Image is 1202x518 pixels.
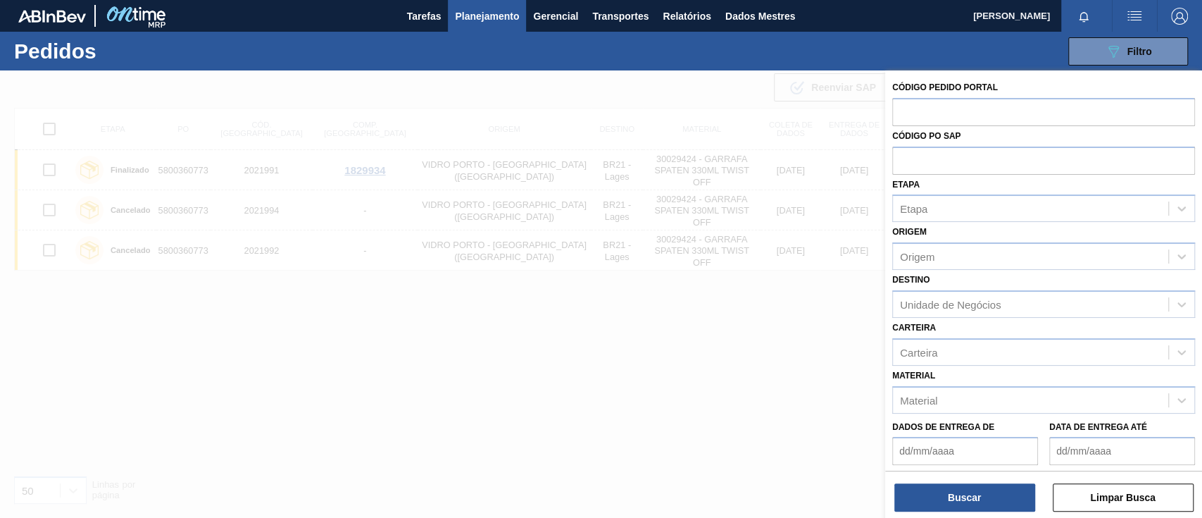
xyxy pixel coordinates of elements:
[973,11,1050,21] font: [PERSON_NAME]
[892,371,935,381] font: Material
[892,275,929,285] font: Destino
[663,11,710,22] font: Relatórios
[533,11,578,22] font: Gerencial
[18,10,86,23] img: TNhmsLtSVTkK8tSr43FrP2fwEKptu5GPRR3wAAAABJRU5ErkJggg==
[14,39,96,63] font: Pedidos
[1126,8,1143,25] img: ações do usuário
[1061,6,1106,26] button: Notificações
[1171,8,1188,25] img: Sair
[892,180,920,190] font: Etapa
[900,298,1001,310] font: Unidade de Negócios
[892,82,998,92] font: Código Pedido Portal
[892,227,927,237] font: Origem
[725,11,796,22] font: Dados Mestres
[1127,46,1152,57] font: Filtro
[900,394,937,406] font: Material
[892,422,994,432] font: Dados de Entrega de
[1068,37,1188,66] button: Filtro
[1049,422,1147,432] font: Data de Entrega até
[407,11,442,22] font: Tarefas
[900,203,927,215] font: Etapa
[892,323,936,333] font: Carteira
[592,11,649,22] font: Transportes
[900,346,937,358] font: Carteira
[900,251,934,263] font: Origem
[892,131,960,141] font: Código PO SAP
[1049,437,1195,465] input: dd/mm/aaaa
[892,437,1038,465] input: dd/mm/aaaa
[455,11,519,22] font: Planejamento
